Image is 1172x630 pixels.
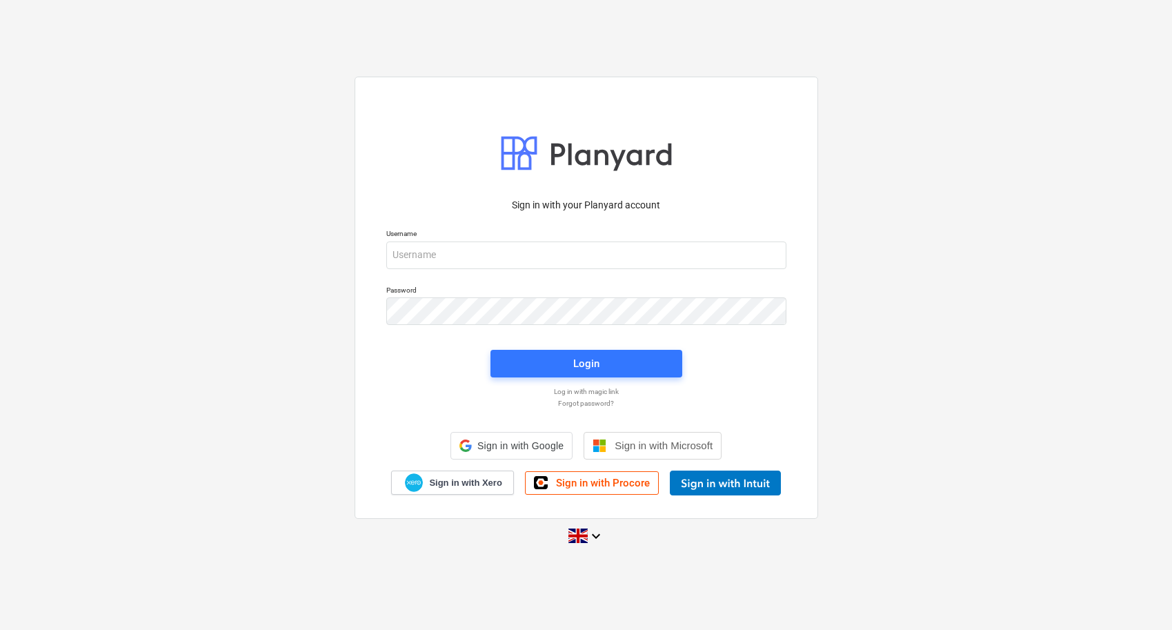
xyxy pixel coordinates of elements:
[593,439,606,453] img: Microsoft logo
[573,355,599,373] div: Login
[379,399,793,408] a: Forgot password?
[525,471,659,495] a: Sign in with Procore
[386,198,786,213] p: Sign in with your Planyard account
[588,528,604,544] i: keyboard_arrow_down
[615,440,713,451] span: Sign in with Microsoft
[379,387,793,396] a: Log in with magic link
[450,432,573,460] div: Sign in with Google
[386,242,786,269] input: Username
[490,350,682,377] button: Login
[391,471,514,495] a: Sign in with Xero
[429,477,501,489] span: Sign in with Xero
[386,229,786,241] p: Username
[386,286,786,297] p: Password
[477,440,564,451] span: Sign in with Google
[405,473,423,492] img: Xero logo
[556,477,650,489] span: Sign in with Procore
